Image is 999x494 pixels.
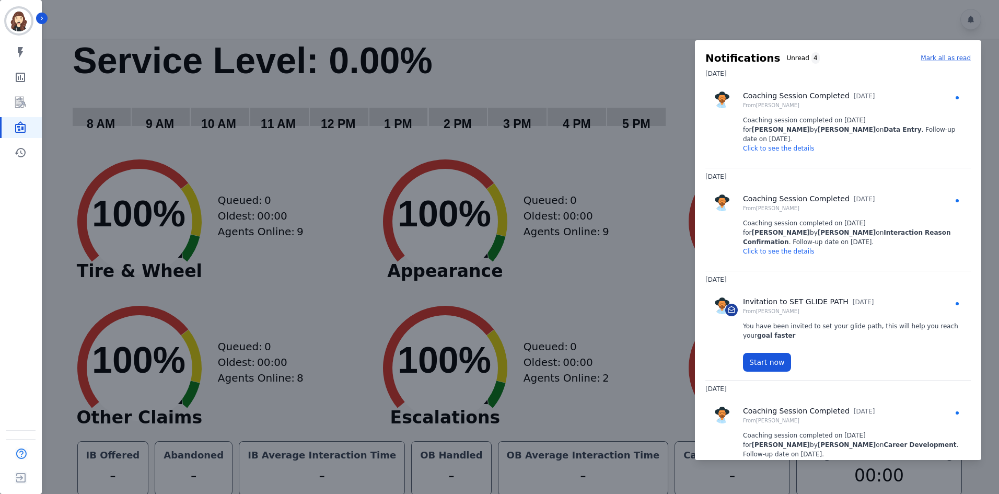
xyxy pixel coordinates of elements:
[884,126,921,133] strong: Data Entry
[743,460,815,467] a: Click to see the details
[854,407,875,416] p: [DATE]
[818,126,876,133] strong: [PERSON_NAME]
[743,145,815,152] a: Click to see the details
[743,193,850,204] p: Coaching Session Completed
[705,168,971,185] h3: [DATE]
[743,307,874,315] p: From [PERSON_NAME]
[818,441,876,449] strong: [PERSON_NAME]
[714,297,730,314] img: Rounded avatar
[743,296,849,307] p: Invitation to SET GLIDE PATH
[743,101,875,109] p: From [PERSON_NAME]
[743,406,850,417] p: Coaching Session Completed
[743,90,850,101] p: Coaching Session Completed
[6,8,31,33] img: Bordered avatar
[811,52,820,64] div: 4
[818,229,876,236] strong: [PERSON_NAME]
[705,51,780,65] h2: Notifications
[743,417,875,424] p: From [PERSON_NAME]
[705,271,971,288] h3: [DATE]
[757,332,795,339] strong: goal faster
[921,53,971,63] p: Mark all as read
[884,441,956,449] strong: Career Development
[714,407,730,423] img: Rounded avatar
[743,204,875,212] p: From [PERSON_NAME]
[752,126,810,133] strong: [PERSON_NAME]
[743,321,962,340] p: You have been invited to set your glide path, this will help you reach your
[786,53,809,63] p: Unread
[854,91,875,101] p: [DATE]
[743,116,962,144] p: Coaching session completed on [DATE] for by on . Follow-up date on [DATE].
[705,65,971,82] h3: [DATE]
[705,381,971,397] h3: [DATE]
[714,194,730,211] img: Rounded avatar
[743,431,962,459] p: Coaching session completed on [DATE] for by on . Follow-up date on [DATE].
[714,91,730,108] img: Rounded avatar
[752,229,810,236] strong: [PERSON_NAME]
[743,248,815,255] a: Click to see the details
[854,194,875,204] p: [DATE]
[853,297,874,307] p: [DATE]
[743,353,791,372] button: Start now
[743,219,962,247] p: Coaching session completed on [DATE] for by on . Follow-up date on [DATE].
[752,441,810,449] strong: [PERSON_NAME]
